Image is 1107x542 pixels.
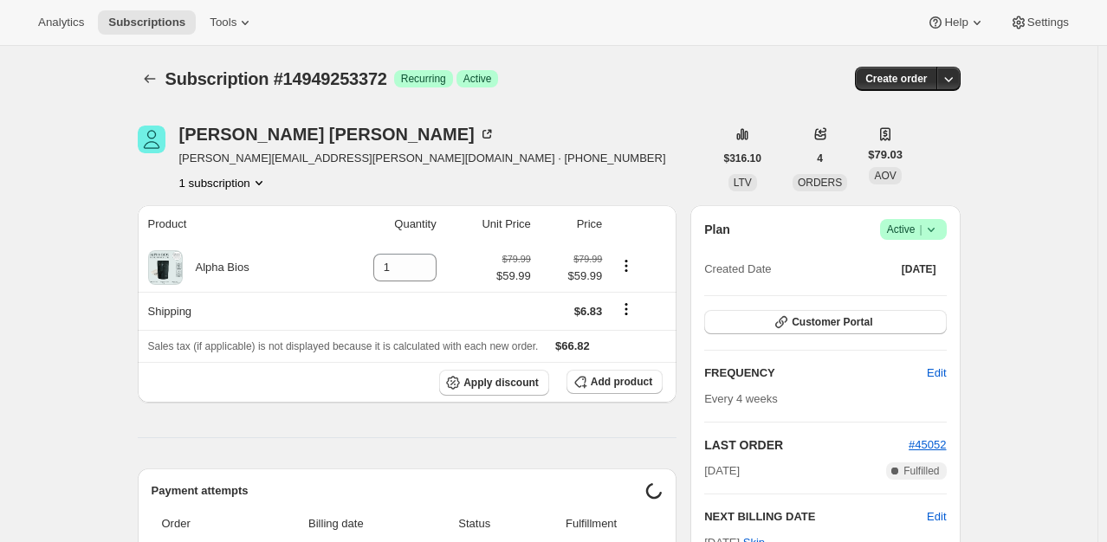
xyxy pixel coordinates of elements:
span: Fulfilled [903,464,939,478]
button: Create order [855,67,937,91]
div: [PERSON_NAME] [PERSON_NAME] [179,126,495,143]
span: Every 4 weeks [704,392,778,405]
button: Product actions [179,174,268,191]
th: Shipping [138,292,325,330]
small: $79.99 [502,254,531,264]
button: Analytics [28,10,94,35]
span: AOV [874,170,896,182]
button: Product actions [612,256,640,275]
span: [DATE] [704,462,740,480]
span: $59.99 [496,268,531,285]
button: Help [916,10,995,35]
span: [PERSON_NAME][EMAIL_ADDRESS][PERSON_NAME][DOMAIN_NAME] · [PHONE_NUMBER] [179,150,666,167]
button: Add product [566,370,663,394]
span: Add product [591,375,652,389]
a: #45052 [909,438,946,451]
th: Unit Price [442,205,536,243]
span: $59.99 [541,268,603,285]
button: Settings [1000,10,1079,35]
img: product img [148,250,183,285]
span: $79.03 [868,146,903,164]
span: Apply discount [463,376,539,390]
button: 4 [806,146,833,171]
h2: LAST ORDER [704,436,909,454]
span: Subscriptions [108,16,185,29]
h2: Plan [704,221,730,238]
span: $66.82 [555,339,590,352]
span: Help [944,16,968,29]
th: Price [536,205,608,243]
span: $316.10 [724,152,761,165]
h2: FREQUENCY [704,365,927,382]
span: Sales tax (if applicable) is not displayed because it is calculated with each new order. [148,340,539,352]
button: Tools [199,10,264,35]
button: $316.10 [714,146,772,171]
span: $6.83 [574,305,603,318]
small: $79.99 [573,254,602,264]
span: Billing date [253,515,418,532]
span: Subscription #14949253372 [165,69,387,88]
span: Analytics [38,16,84,29]
button: Subscriptions [98,10,196,35]
th: Quantity [324,205,442,243]
th: Product [138,205,325,243]
button: Subscriptions [138,67,162,91]
span: ORDERS [798,177,842,189]
span: Edit [927,365,946,382]
button: #45052 [909,436,946,454]
span: Created Date [704,261,771,278]
h2: NEXT BILLING DATE [704,508,927,526]
div: Alpha Bios [183,259,249,276]
span: Active [463,72,492,86]
button: Edit [927,508,946,526]
span: Settings [1027,16,1069,29]
span: Create order [865,72,927,86]
span: Customer Portal [792,315,872,329]
button: Apply discount [439,370,549,396]
span: Status [429,515,520,532]
span: | [919,223,922,236]
span: LTV [734,177,752,189]
span: Active [887,221,940,238]
span: Recurring [401,72,446,86]
span: Carol Kimes [138,126,165,153]
span: Fulfillment [530,515,652,532]
button: [DATE] [891,257,947,281]
span: Tools [210,16,236,29]
h2: Payment attempts [152,482,646,500]
button: Shipping actions [612,300,640,319]
span: [DATE] [902,262,936,276]
button: Customer Portal [704,310,946,334]
span: 4 [817,152,823,165]
button: Edit [916,359,956,387]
